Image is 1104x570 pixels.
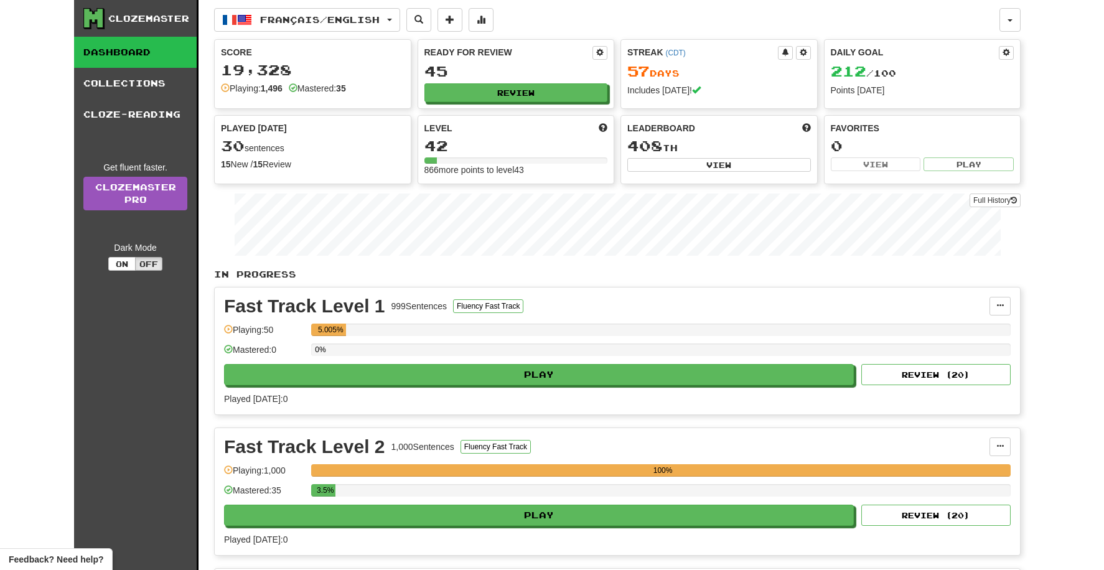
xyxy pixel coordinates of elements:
[861,505,1011,526] button: Review (20)
[253,159,263,169] strong: 15
[861,364,1011,385] button: Review (20)
[391,300,447,312] div: 999 Sentences
[315,464,1011,477] div: 100%
[453,299,523,313] button: Fluency Fast Track
[406,8,431,32] button: Search sentences
[924,157,1014,171] button: Play
[627,46,778,58] div: Streak
[627,137,663,154] span: 408
[214,8,400,32] button: Français/English
[315,324,346,336] div: 5.005%
[224,324,305,344] div: Playing: 50
[831,46,999,60] div: Daily Goal
[424,164,608,176] div: 866 more points to level 43
[224,484,305,505] div: Mastered: 35
[221,158,405,171] div: New / Review
[108,12,189,25] div: Clozemaster
[224,297,385,315] div: Fast Track Level 1
[261,83,283,93] strong: 1,496
[221,82,283,95] div: Playing:
[831,138,1014,154] div: 0
[424,83,608,102] button: Review
[665,49,685,57] a: (CDT)
[627,138,811,154] div: th
[424,46,593,58] div: Ready for Review
[224,437,385,456] div: Fast Track Level 2
[214,268,1021,281] p: In Progress
[599,122,607,134] span: Score more points to level up
[424,122,452,134] span: Level
[831,122,1014,134] div: Favorites
[289,82,346,95] div: Mastered:
[970,194,1021,207] button: Full History
[469,8,494,32] button: More stats
[83,161,187,174] div: Get fluent faster.
[424,63,608,79] div: 45
[627,84,811,96] div: Includes [DATE]!
[224,364,854,385] button: Play
[108,257,136,271] button: On
[221,46,405,58] div: Score
[437,8,462,32] button: Add sentence to collection
[224,535,288,544] span: Played [DATE]: 0
[83,177,187,210] a: ClozemasterPro
[831,84,1014,96] div: Points [DATE]
[461,440,531,454] button: Fluency Fast Track
[627,62,650,80] span: 57
[424,138,608,154] div: 42
[224,464,305,485] div: Playing: 1,000
[221,62,405,78] div: 19,328
[221,138,405,154] div: sentences
[221,122,287,134] span: Played [DATE]
[221,159,231,169] strong: 15
[224,394,288,404] span: Played [DATE]: 0
[831,68,896,78] span: / 100
[221,137,245,154] span: 30
[802,122,811,134] span: This week in points, UTC
[135,257,162,271] button: Off
[83,241,187,254] div: Dark Mode
[831,62,866,80] span: 212
[831,157,921,171] button: View
[260,14,380,25] span: Français / English
[336,83,346,93] strong: 35
[391,441,454,453] div: 1,000 Sentences
[74,68,197,99] a: Collections
[74,37,197,68] a: Dashboard
[315,484,335,497] div: 3.5%
[74,99,197,130] a: Cloze-Reading
[9,553,103,566] span: Open feedback widget
[627,122,695,134] span: Leaderboard
[224,505,854,526] button: Play
[224,343,305,364] div: Mastered: 0
[627,63,811,80] div: Day s
[627,158,811,172] button: View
